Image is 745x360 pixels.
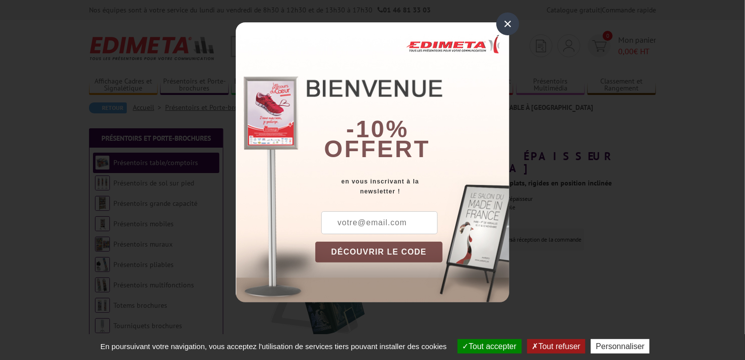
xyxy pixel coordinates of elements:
[458,339,522,354] button: Tout accepter
[591,339,650,354] button: Personnaliser (fenêtre modale)
[496,12,519,35] div: ×
[346,116,409,142] b: -10%
[315,177,509,196] div: en vous inscrivant à la newsletter !
[95,342,452,351] span: En poursuivant votre navigation, vous acceptez l'utilisation de services tiers pouvant installer ...
[324,136,431,162] font: offert
[315,242,443,263] button: DÉCOUVRIR LE CODE
[321,211,438,234] input: votre@email.com
[527,339,585,354] button: Tout refuser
